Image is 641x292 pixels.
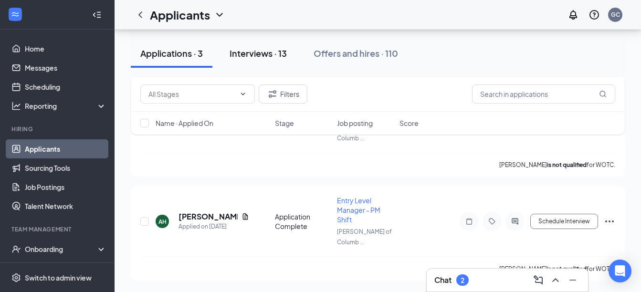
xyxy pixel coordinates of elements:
svg: ComposeMessage [533,274,544,286]
div: Application Complete [275,212,332,231]
div: AH [158,218,167,226]
svg: Note [463,218,475,225]
div: Open Intercom Messenger [609,260,631,282]
a: Applicants [25,139,106,158]
a: Team [25,259,106,278]
a: Job Postings [25,177,106,197]
svg: ActiveChat [509,218,521,225]
svg: Filter [267,88,278,100]
svg: QuestionInfo [588,9,600,21]
span: [PERSON_NAME] of Columb ... [337,228,392,246]
svg: Analysis [11,101,21,111]
svg: UserCheck [11,244,21,254]
svg: WorkstreamLogo [11,10,20,19]
svg: ChevronDown [214,9,225,21]
span: Entry Level Manager - PM Shift [337,196,380,224]
svg: ChevronUp [550,274,561,286]
svg: ChevronLeft [135,9,146,21]
a: Messages [25,58,106,77]
a: Talent Network [25,197,106,216]
h1: Applicants [150,7,210,23]
svg: Collapse [92,10,102,20]
svg: Tag [486,218,498,225]
button: ComposeMessage [531,272,546,288]
div: Onboarding [25,244,98,254]
div: Team Management [11,225,105,233]
div: Switch to admin view [25,273,92,282]
b: is not qualified [547,265,587,272]
svg: MagnifyingGlass [599,90,607,98]
a: Sourcing Tools [25,158,106,177]
span: Name · Applied On [156,118,213,128]
h5: [PERSON_NAME] [179,211,238,222]
span: Score [399,118,419,128]
div: Interviews · 13 [230,47,287,59]
p: [PERSON_NAME] for WOTC. [499,265,615,273]
a: Scheduling [25,77,106,96]
svg: Document [242,213,249,220]
p: [PERSON_NAME] for WOTC. [499,161,615,169]
span: Stage [275,118,294,128]
div: Hiring [11,125,105,133]
button: Minimize [565,272,580,288]
div: Applications · 3 [140,47,203,59]
div: 2 [461,276,464,284]
span: Job posting [337,118,373,128]
button: Schedule Interview [530,214,598,229]
svg: Settings [11,273,21,282]
button: ChevronUp [548,272,563,288]
button: Filter Filters [259,84,307,104]
b: is not qualified [547,161,587,168]
input: Search in applications [472,84,615,104]
h3: Chat [434,275,452,285]
svg: Minimize [567,274,578,286]
div: Applied on [DATE] [179,222,249,231]
div: Reporting [25,101,107,111]
a: Home [25,39,106,58]
div: Offers and hires · 110 [314,47,398,59]
div: GC [611,10,620,19]
svg: ChevronDown [239,90,247,98]
input: All Stages [148,89,235,99]
svg: Ellipses [604,216,615,227]
svg: Notifications [567,9,579,21]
